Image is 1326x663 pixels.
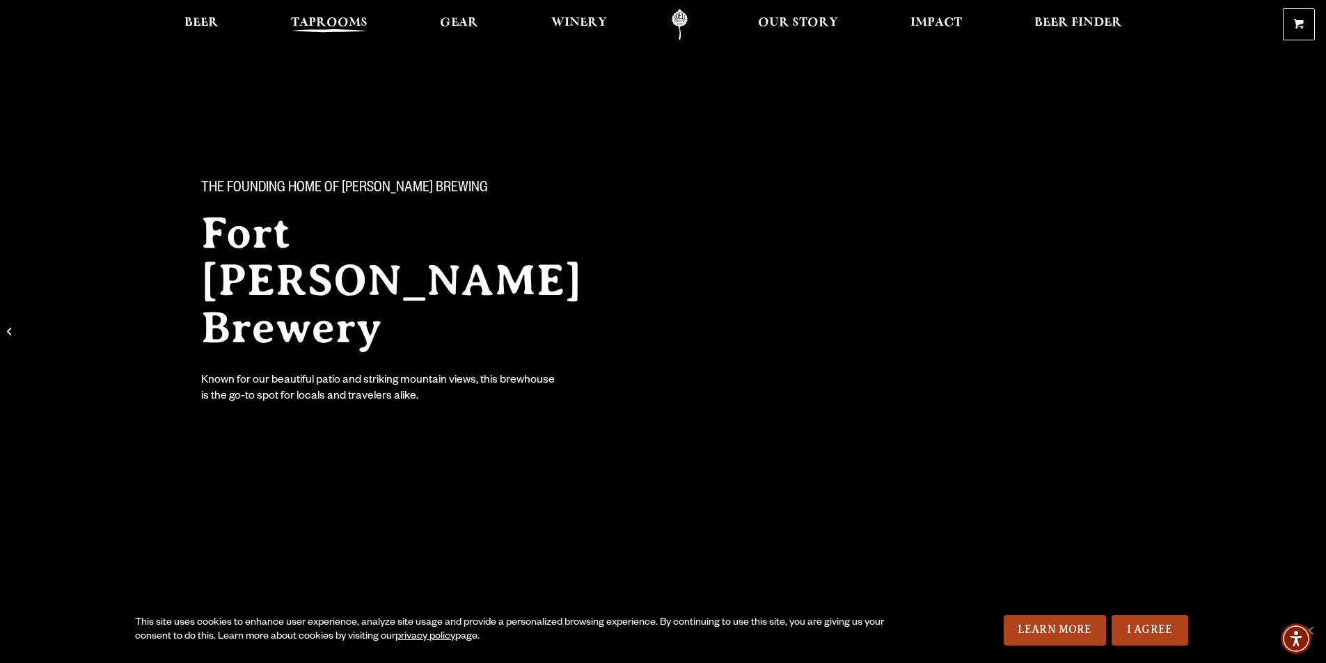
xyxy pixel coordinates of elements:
[1112,615,1188,646] a: I Agree
[910,17,962,29] span: Impact
[282,9,377,40] a: Taprooms
[1025,9,1131,40] a: Beer Finder
[654,9,706,40] a: Odell Home
[551,17,607,29] span: Winery
[431,9,487,40] a: Gear
[201,209,636,351] h2: Fort [PERSON_NAME] Brewery
[749,9,847,40] a: Our Story
[175,9,228,40] a: Beer
[901,9,971,40] a: Impact
[184,17,219,29] span: Beer
[201,374,558,406] div: Known for our beautiful patio and striking mountain views, this brewhouse is the go-to spot for l...
[291,17,368,29] span: Taprooms
[1004,615,1106,646] a: Learn More
[201,180,488,198] span: The Founding Home of [PERSON_NAME] Brewing
[1034,17,1122,29] span: Beer Finder
[1281,623,1311,654] div: Accessibility Menu
[758,17,838,29] span: Our Story
[135,616,889,644] div: This site uses cookies to enhance user experience, analyze site usage and provide a personalized ...
[542,9,616,40] a: Winery
[395,632,455,643] a: privacy policy
[440,17,478,29] span: Gear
